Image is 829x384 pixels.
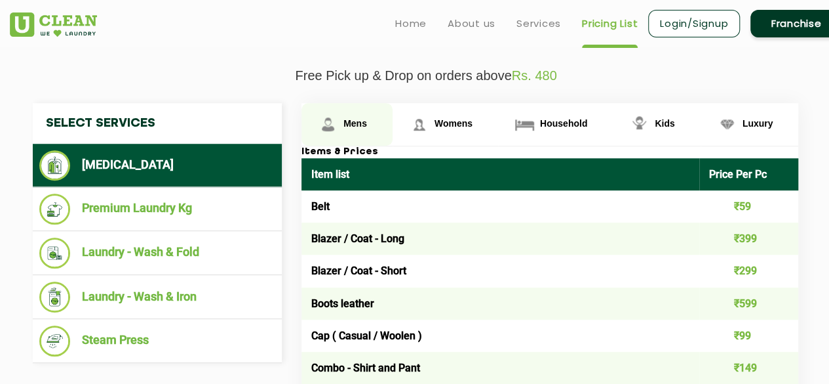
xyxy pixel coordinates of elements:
[699,158,799,190] th: Price Per Pc
[513,113,536,136] img: Household
[39,150,275,181] li: [MEDICAL_DATA]
[434,118,472,129] span: Womens
[540,118,587,129] span: Household
[395,16,427,32] a: Home
[39,194,275,224] li: Premium Laundry Kg
[742,118,773,129] span: Luxury
[699,352,799,384] td: ₹149
[301,158,699,190] th: Item list
[301,288,699,320] td: Boots leather
[699,288,799,320] td: ₹599
[301,320,699,352] td: Cap ( Casual / Woolen )
[301,146,798,158] h3: Items & Prices
[39,282,70,312] img: Laundry - Wash & Iron
[39,150,70,181] img: Dry Cleaning
[301,190,699,223] td: Belt
[343,118,367,129] span: Mens
[39,238,275,268] li: Laundry - Wash & Fold
[408,113,431,136] img: Womens
[516,16,561,32] a: Services
[655,118,674,129] span: Kids
[699,190,799,223] td: ₹59
[699,320,799,352] td: ₹99
[582,16,638,32] a: Pricing List
[699,255,799,287] td: ₹299
[301,223,699,255] td: Blazer / Coat - Long
[716,113,739,136] img: Luxury
[39,326,275,356] li: Steam Press
[10,12,97,37] img: UClean Laundry and Dry Cleaning
[648,10,740,37] a: Login/Signup
[448,16,495,32] a: About us
[39,282,275,312] li: Laundry - Wash & Iron
[39,194,70,224] img: Premium Laundry Kg
[39,326,70,356] img: Steam Press
[699,223,799,255] td: ₹399
[301,352,699,384] td: Combo - Shirt and Pant
[33,103,282,144] h4: Select Services
[39,238,70,268] img: Laundry - Wash & Fold
[301,255,699,287] td: Blazer / Coat - Short
[512,68,557,83] span: Rs. 480
[317,113,339,136] img: Mens
[628,113,651,136] img: Kids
